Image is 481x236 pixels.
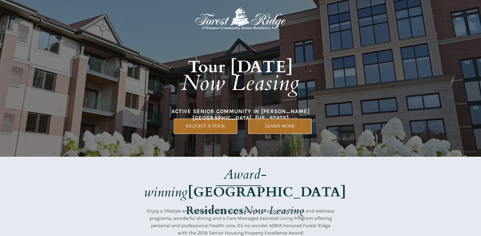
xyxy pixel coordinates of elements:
[174,119,237,134] a: REQUEST A TOUR
[188,183,346,201] strong: [GEOGRAPHIC_DATA]
[174,123,237,129] span: REQUEST A TOUR
[243,203,304,218] em: Now Leasing
[144,165,267,201] em: Award-winning
[186,203,243,218] strong: Residences
[171,108,310,121] span: ACTIVE SENIOR COMMUNITY IN [PERSON_NAME][GEOGRAPHIC_DATA], [US_STATE]
[181,68,300,98] em: Now Leasing
[188,56,293,78] strong: Tour [DATE]
[248,119,312,134] a: LEARN MORE
[249,123,311,129] span: LEARN MORE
